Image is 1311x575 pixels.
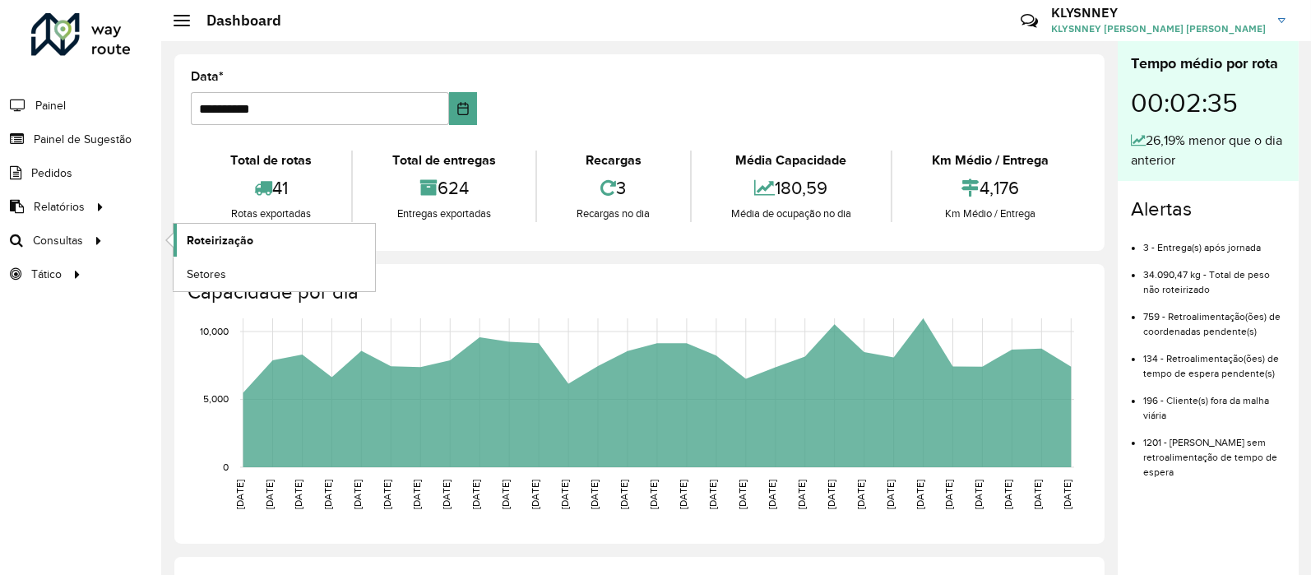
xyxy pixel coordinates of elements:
[896,170,1084,206] div: 4,176
[200,326,229,336] text: 10,000
[696,206,887,222] div: Média de ocupação no dia
[1131,75,1286,131] div: 00:02:35
[896,206,1084,222] div: Km Médio / Entrega
[1032,480,1043,509] text: [DATE]
[449,92,477,125] button: Choose Date
[1051,5,1266,21] h3: KLYSNNEY
[1143,381,1286,423] li: 196 - Cliente(s) fora da malha viária
[559,480,570,509] text: [DATE]
[31,165,72,182] span: Pedidos
[188,281,1088,304] h4: Capacidade por dia
[1143,339,1286,381] li: 134 - Retroalimentação(ões) de tempo de espera pendente(s)
[541,151,685,170] div: Recargas
[357,206,531,222] div: Entregas exportadas
[264,480,275,509] text: [DATE]
[915,480,925,509] text: [DATE]
[896,151,1084,170] div: Km Médio / Entrega
[1131,53,1286,75] div: Tempo médio por rota
[322,480,333,509] text: [DATE]
[737,480,748,509] text: [DATE]
[187,232,253,249] span: Roteirização
[944,480,955,509] text: [DATE]
[541,206,685,222] div: Recargas no dia
[35,97,66,114] span: Painel
[678,480,688,509] text: [DATE]
[191,67,224,86] label: Data
[1012,3,1047,39] a: Contato Rápido
[500,480,511,509] text: [DATE]
[203,394,229,405] text: 5,000
[33,232,83,249] span: Consultas
[174,224,375,257] a: Roteirização
[696,170,887,206] div: 180,59
[589,480,600,509] text: [DATE]
[1051,21,1266,36] span: KLYSNNEY [PERSON_NAME] [PERSON_NAME]
[195,206,347,222] div: Rotas exportadas
[1143,423,1286,480] li: 1201 - [PERSON_NAME] sem retroalimentação de tempo de espera
[441,480,452,509] text: [DATE]
[696,151,887,170] div: Média Capacidade
[541,170,685,206] div: 3
[1143,228,1286,255] li: 3 - Entrega(s) após jornada
[1062,480,1072,509] text: [DATE]
[352,480,363,509] text: [DATE]
[470,480,481,509] text: [DATE]
[885,480,896,509] text: [DATE]
[195,170,347,206] div: 41
[357,151,531,170] div: Total de entregas
[195,151,347,170] div: Total de rotas
[707,480,718,509] text: [DATE]
[234,480,245,509] text: [DATE]
[411,480,422,509] text: [DATE]
[826,480,836,509] text: [DATE]
[31,266,62,283] span: Tático
[1131,197,1286,221] h4: Alertas
[796,480,807,509] text: [DATE]
[1131,131,1286,170] div: 26,19% menor que o dia anterior
[223,461,229,472] text: 0
[618,480,629,509] text: [DATE]
[187,266,226,283] span: Setores
[767,480,777,509] text: [DATE]
[34,131,132,148] span: Painel de Sugestão
[174,257,375,290] a: Setores
[1003,480,1013,509] text: [DATE]
[190,12,281,30] h2: Dashboard
[294,480,304,509] text: [DATE]
[34,198,85,216] span: Relatórios
[382,480,392,509] text: [DATE]
[1143,255,1286,297] li: 34.090,47 kg - Total de peso não roteirizado
[357,170,531,206] div: 624
[530,480,540,509] text: [DATE]
[974,480,984,509] text: [DATE]
[648,480,659,509] text: [DATE]
[855,480,866,509] text: [DATE]
[1143,297,1286,339] li: 759 - Retroalimentação(ões) de coordenadas pendente(s)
